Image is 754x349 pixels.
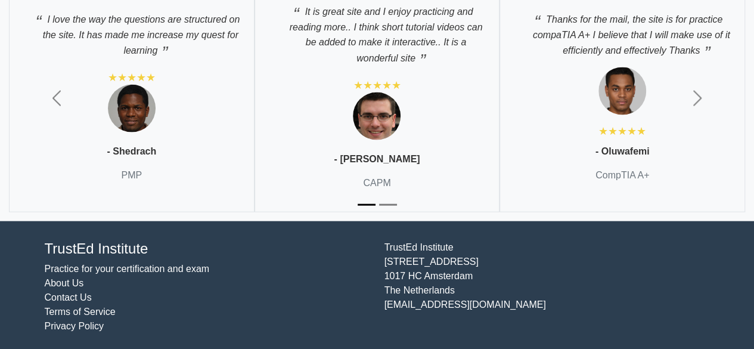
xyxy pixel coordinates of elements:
[379,198,397,212] button: Slide 2
[595,168,649,183] p: CompTIA A+
[45,321,104,331] a: Privacy Policy
[598,124,646,138] div: ★★★★★
[45,240,370,258] h4: TrustEd Institute
[353,78,401,92] div: ★★★★★
[108,85,156,132] img: Testimonial 1
[45,278,84,288] a: About Us
[21,5,242,58] p: I love the way the questions are structured on the site. It has made me increase my quest for lea...
[334,152,420,166] p: - [PERSON_NAME]
[353,92,401,140] img: Testimonial 1
[121,168,142,183] p: PMP
[358,198,376,212] button: Slide 1
[45,264,210,274] a: Practice for your certification and exam
[598,67,646,115] img: Testimonial 1
[107,144,156,159] p: - Shedrach
[595,144,650,159] p: - Oluwafemi
[108,70,156,85] div: ★★★★★
[512,5,733,58] p: Thanks for the mail, the site is for practice compaTIA A+ I believe that I will make use of it ef...
[363,176,390,190] p: CAPM
[45,292,92,302] a: Contact Us
[377,240,717,334] div: TrustEd Institute [STREET_ADDRESS] 1017 HC Amsterdam The Netherlands [EMAIL_ADDRESS][DOMAIN_NAME]
[45,307,116,317] a: Terms of Service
